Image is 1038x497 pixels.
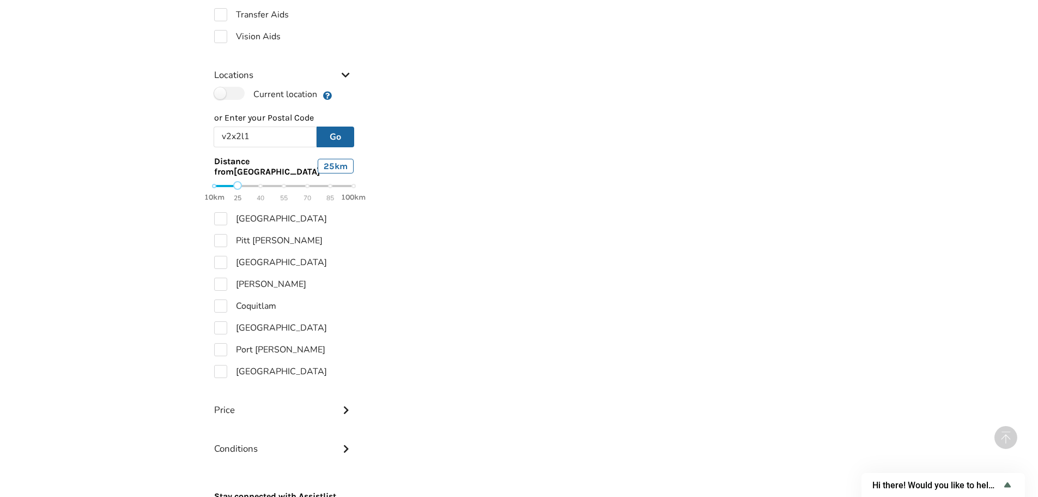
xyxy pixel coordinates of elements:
[214,156,320,177] span: Distance from [GEOGRAPHIC_DATA]
[214,321,327,334] label: [GEOGRAPHIC_DATA]
[280,192,288,205] span: 55
[341,193,366,202] strong: 100km
[214,365,327,378] label: [GEOGRAPHIC_DATA]
[214,278,306,291] label: [PERSON_NAME]
[214,421,354,460] div: Conditions
[318,159,354,173] div: 25 km
[214,47,354,86] div: Locations
[214,30,281,43] label: Vision Aids
[214,212,327,225] label: [GEOGRAPHIC_DATA]
[214,127,317,147] input: Post Code
[214,343,325,356] label: Port [PERSON_NAME]
[214,87,317,101] label: Current location
[872,480,1001,490] span: Hi there! Would you like to help us improve AssistList?
[257,192,264,205] span: 40
[234,192,241,205] span: 25
[326,192,334,205] span: 85
[214,256,327,269] label: [GEOGRAPHIC_DATA]
[214,8,289,21] label: Transfer Aids
[204,193,224,202] strong: 10km
[214,382,354,421] div: Price
[317,127,354,147] button: Go
[214,112,354,124] p: or Enter your Postal Code
[214,234,323,247] label: Pitt [PERSON_NAME]
[303,192,311,205] span: 70
[872,478,1014,492] button: Show survey - Hi there! Would you like to help us improve AssistList?
[214,300,276,313] label: Coquitlam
